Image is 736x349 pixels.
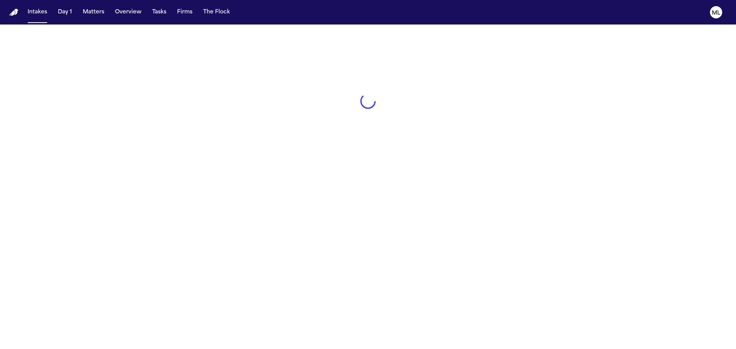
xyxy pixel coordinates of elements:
button: Day 1 [55,5,75,19]
button: Tasks [149,5,169,19]
button: Firms [174,5,195,19]
a: Home [9,9,18,16]
img: Finch Logo [9,9,18,16]
button: The Flock [200,5,233,19]
button: Overview [112,5,145,19]
button: Matters [80,5,107,19]
button: Intakes [25,5,50,19]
